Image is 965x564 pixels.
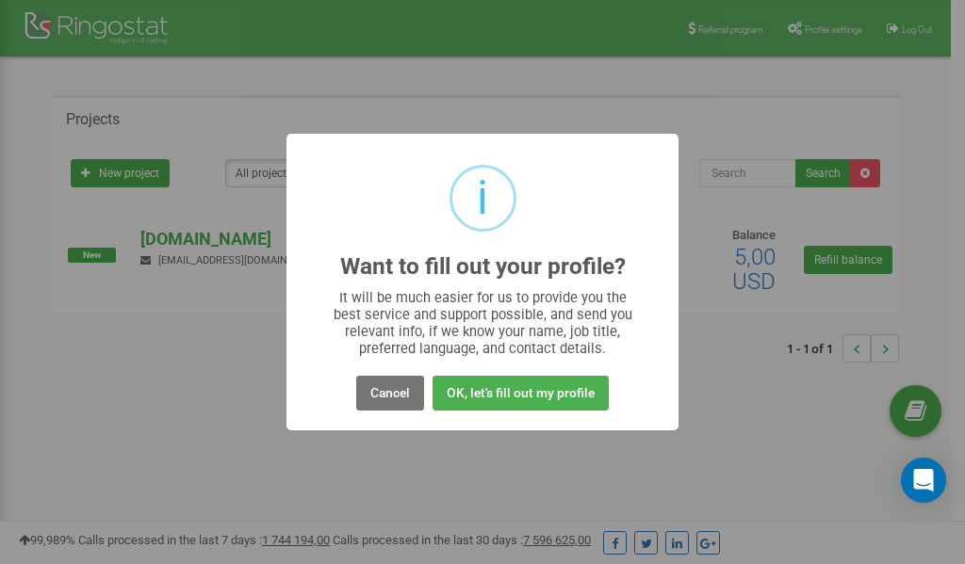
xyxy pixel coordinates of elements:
[901,458,946,503] div: Open Intercom Messenger
[477,168,488,229] div: i
[356,376,424,411] button: Cancel
[324,289,642,357] div: It will be much easier for us to provide you the best service and support possible, and send you ...
[433,376,609,411] button: OK, let's fill out my profile
[340,254,626,280] h2: Want to fill out your profile?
